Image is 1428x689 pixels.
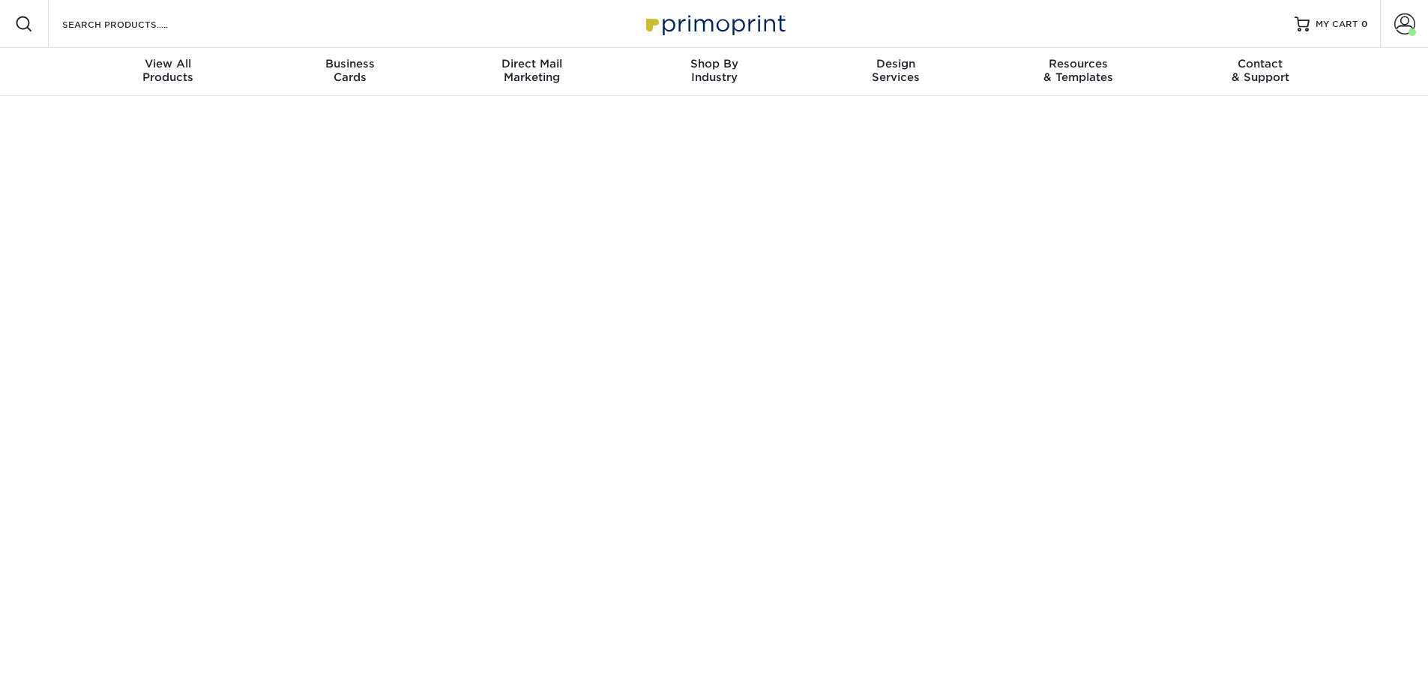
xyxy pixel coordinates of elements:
[1316,18,1358,31] span: MY CART
[805,57,987,70] span: Design
[259,57,441,70] span: Business
[805,57,987,84] div: Services
[77,57,259,84] div: Products
[1169,57,1352,70] span: Contact
[805,48,987,96] a: DesignServices
[987,57,1169,70] span: Resources
[623,48,805,96] a: Shop ByIndustry
[1169,48,1352,96] a: Contact& Support
[259,48,441,96] a: BusinessCards
[987,48,1169,96] a: Resources& Templates
[623,57,805,84] div: Industry
[441,57,623,70] span: Direct Mail
[441,48,623,96] a: Direct MailMarketing
[61,15,207,33] input: SEARCH PRODUCTS.....
[623,57,805,70] span: Shop By
[639,7,789,40] img: Primoprint
[1361,19,1368,29] span: 0
[77,48,259,96] a: View AllProducts
[259,57,441,84] div: Cards
[441,57,623,84] div: Marketing
[987,57,1169,84] div: & Templates
[77,57,259,70] span: View All
[1169,57,1352,84] div: & Support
